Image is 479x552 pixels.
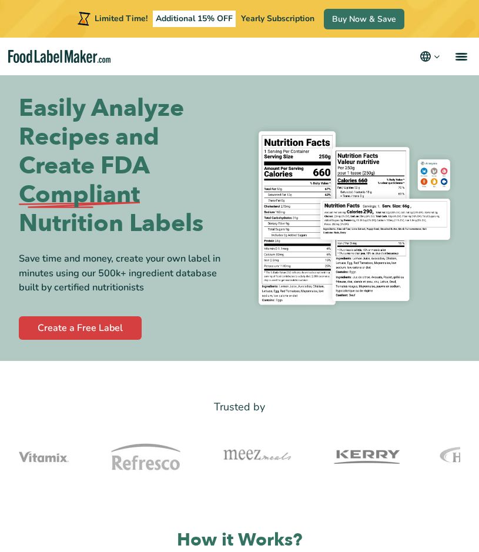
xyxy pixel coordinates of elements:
[441,38,479,75] a: menu
[19,316,142,340] a: Create a Free Label
[8,50,110,63] a: Food Label Maker homepage
[418,49,441,63] button: Change language
[241,13,314,24] span: Yearly Subscription
[19,528,460,551] h2: How it Works?
[19,252,231,295] div: Save time and money, create your own label in minutes using our 500k+ ingredient database built b...
[19,399,460,416] p: Trusted by
[95,13,148,24] span: Limited Time!
[324,9,404,29] a: Buy Now & Save
[153,11,236,27] span: Additional 15% OFF
[19,94,231,237] h1: Easily Analyze Recipes and Create FDA Nutrition Labels
[19,180,140,209] span: Compliant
